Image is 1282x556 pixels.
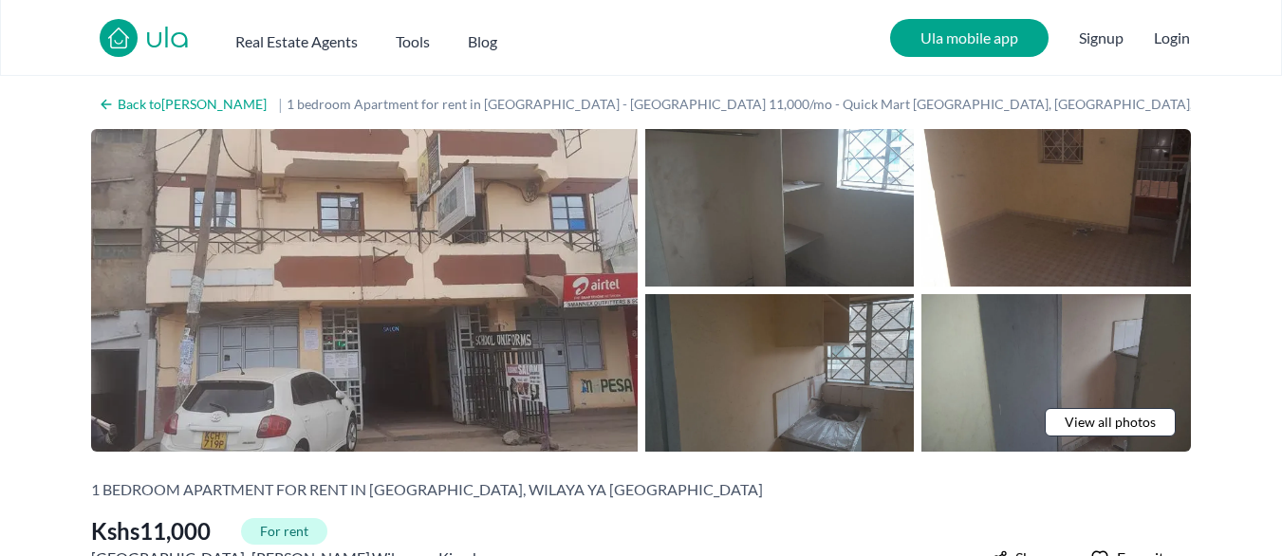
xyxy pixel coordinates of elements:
img: 1 bedroom Apartment for rent in Kahawa Sukari - Kshs 11,000/mo - around Quick Mart Kahawa Sukari,... [91,129,638,452]
img: 1 bedroom Apartment for rent in Kahawa Sukari - Kshs 11,000/mo - around Quick Mart Kahawa Sukari,... [645,294,915,452]
h2: Real Estate Agents [235,30,358,53]
h2: Back to [PERSON_NAME] [118,95,267,114]
h2: Tools [396,30,430,53]
button: Tools [396,23,430,53]
button: Login [1154,27,1190,49]
span: View all photos [1065,413,1156,432]
span: Kshs 11,000 [91,516,211,547]
img: 1 bedroom Apartment for rent in Kahawa Sukari - Kshs 11,000/mo - around Quick Mart Kahawa Sukari,... [921,294,1191,452]
a: View all photos [1045,408,1176,436]
a: Blog [468,23,497,53]
button: Real Estate Agents [235,23,358,53]
nav: Main [235,23,535,53]
a: Back to[PERSON_NAME] [91,91,274,118]
img: 1 bedroom Apartment for rent in Kahawa Sukari - Kshs 11,000/mo - around Quick Mart Kahawa Sukari,... [921,129,1191,287]
img: 1 bedroom Apartment for rent in Kahawa Sukari - Kshs 11,000/mo - around Quick Mart Kahawa Sukari,... [645,129,915,287]
span: Signup [1079,19,1124,57]
a: ula [145,23,190,57]
span: For rent [241,518,327,545]
span: | [278,93,283,116]
h2: Blog [468,30,497,53]
a: Ula mobile app [890,19,1049,57]
h2: 1 bedroom Apartment for rent in [GEOGRAPHIC_DATA], Wilaya ya [GEOGRAPHIC_DATA] [91,478,763,501]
